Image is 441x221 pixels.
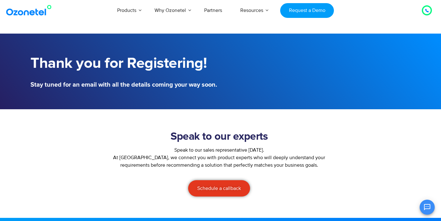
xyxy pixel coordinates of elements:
div: Speak to our sales representative [DATE]. [108,146,331,154]
h1: Thank you for Registering! [30,55,217,72]
p: At [GEOGRAPHIC_DATA], we connect you with product experts who will deeply understand your require... [108,154,331,169]
h2: Speak to our experts [108,131,331,143]
a: Schedule a callback [188,180,250,197]
button: Open chat [420,200,435,215]
a: Request a Demo [280,3,334,18]
h5: Stay tuned for an email with all the details coming your way soon. [30,82,217,88]
span: Schedule a callback [197,186,241,191]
